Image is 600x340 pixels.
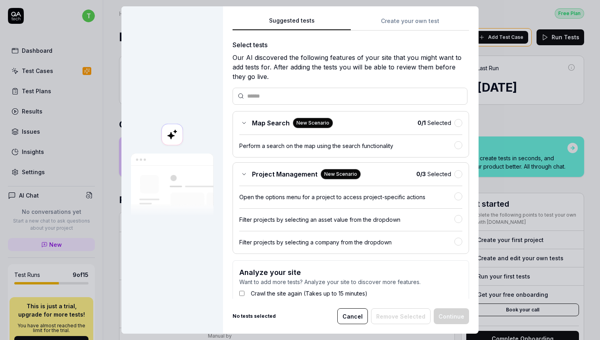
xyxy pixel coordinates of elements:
[239,215,454,224] div: Filter projects by selecting an asset value from the dropdown
[239,278,462,286] p: Want to add more tests? Analyze your site to discover more features.
[293,118,333,128] div: New Scenario
[233,40,469,50] div: Select tests
[417,119,426,126] b: 0 / 1
[321,169,361,179] div: New Scenario
[239,238,454,246] div: Filter projects by selecting a company from the dropdown
[131,154,213,217] img: Our AI scans your site and suggests things to test
[434,308,469,324] button: Continue
[337,308,368,324] button: Cancel
[233,16,351,31] button: Suggested tests
[371,308,431,324] button: Remove Selected
[239,193,454,201] div: Open the options menu for a project to access project-specific actions
[417,119,451,127] span: Selected
[252,169,317,179] span: Project Management
[239,267,462,278] h3: Analyze your site
[233,53,469,81] div: Our AI discovered the following features of your site that you might want to add tests for. After...
[233,313,276,320] b: No tests selected
[251,289,367,298] label: Crawl the site again (Takes up to 15 minutes)
[252,118,290,128] span: Map Search
[416,171,426,177] b: 0 / 3
[351,16,469,31] button: Create your own test
[416,170,451,178] span: Selected
[239,142,454,150] div: Perform a search on the map using the search functionality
